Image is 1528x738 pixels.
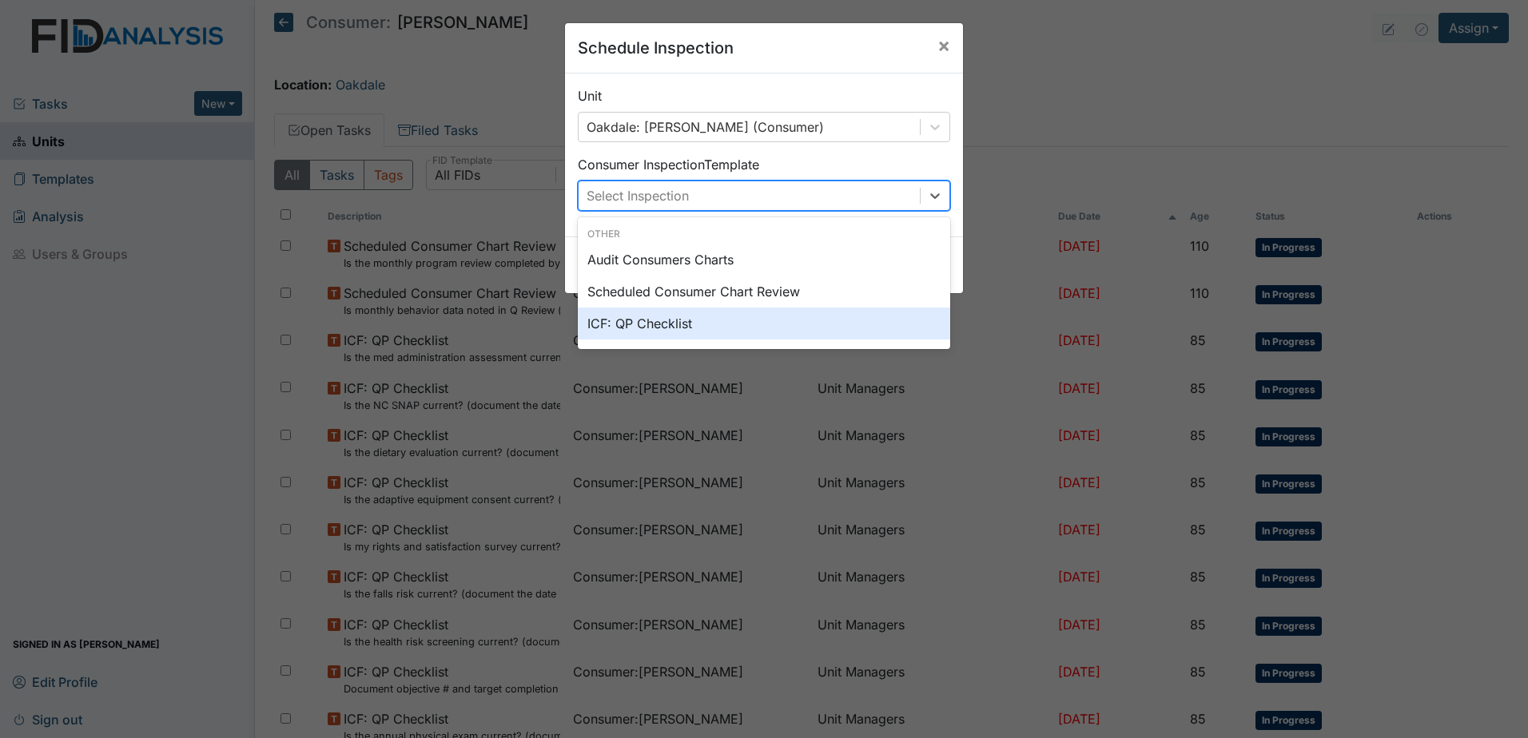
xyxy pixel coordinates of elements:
[578,155,759,174] label: Consumer Inspection Template
[578,86,602,105] label: Unit
[578,244,950,276] div: Audit Consumers Charts
[578,276,950,307] div: Scheduled Consumer Chart Review
[925,23,963,68] button: Close
[587,186,689,205] div: Select Inspection
[578,227,950,241] div: Other
[578,307,950,339] div: ICF: QP Checklist
[578,36,734,60] h5: Schedule Inspection
[937,34,950,57] span: ×
[587,117,824,137] div: Oakdale: [PERSON_NAME] (Consumer)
